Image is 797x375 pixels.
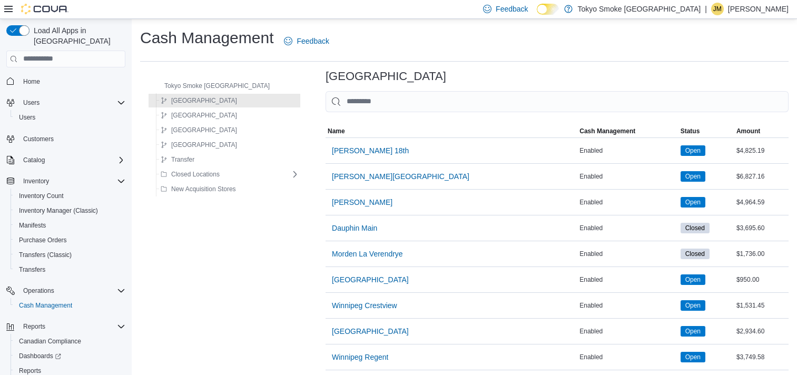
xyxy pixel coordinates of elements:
[578,3,701,15] p: Tokyo Smoke [GEOGRAPHIC_DATA]
[734,351,789,363] div: $3,749.58
[328,166,474,187] button: [PERSON_NAME][GEOGRAPHIC_DATA]
[328,127,345,135] span: Name
[326,125,577,137] button: Name
[728,3,789,15] p: [PERSON_NAME]
[15,249,76,261] a: Transfers (Classic)
[328,218,381,239] button: Dauphin Main
[23,177,49,185] span: Inventory
[734,299,789,312] div: $1,531.45
[678,125,734,137] button: Status
[15,335,125,348] span: Canadian Compliance
[577,222,678,234] div: Enabled
[681,274,705,285] span: Open
[2,153,130,167] button: Catalog
[23,135,54,143] span: Customers
[713,3,722,15] span: JM
[19,192,64,200] span: Inventory Count
[15,219,125,232] span: Manifests
[577,144,678,157] div: Enabled
[2,131,130,146] button: Customers
[15,111,125,124] span: Users
[19,113,35,122] span: Users
[681,326,705,337] span: Open
[164,82,270,90] span: Tokyo Smoke [GEOGRAPHIC_DATA]
[328,347,392,368] button: Winnipeg Regent
[328,192,397,213] button: [PERSON_NAME]
[11,262,130,277] button: Transfers
[685,275,701,284] span: Open
[156,153,199,166] button: Transfer
[332,171,469,182] span: [PERSON_NAME][GEOGRAPHIC_DATA]
[19,175,125,187] span: Inventory
[156,139,241,151] button: [GEOGRAPHIC_DATA]
[685,223,705,233] span: Closed
[577,248,678,260] div: Enabled
[15,249,125,261] span: Transfers (Classic)
[685,172,701,181] span: Open
[19,367,41,375] span: Reports
[577,170,678,183] div: Enabled
[19,337,81,346] span: Canadian Compliance
[171,111,237,120] span: [GEOGRAPHIC_DATA]
[171,155,194,164] span: Transfer
[11,218,130,233] button: Manifests
[23,156,45,164] span: Catalog
[19,133,58,145] a: Customers
[577,273,678,286] div: Enabled
[577,299,678,312] div: Enabled
[11,334,130,349] button: Canadian Compliance
[332,223,377,233] span: Dauphin Main
[156,109,241,122] button: [GEOGRAPHIC_DATA]
[332,274,409,285] span: [GEOGRAPHIC_DATA]
[15,204,125,217] span: Inventory Manager (Classic)
[332,326,409,337] span: [GEOGRAPHIC_DATA]
[15,111,40,124] a: Users
[19,132,125,145] span: Customers
[2,74,130,89] button: Home
[332,249,403,259] span: Morden La Verendrye
[328,269,413,290] button: [GEOGRAPHIC_DATA]
[19,154,125,166] span: Catalog
[681,249,710,259] span: Closed
[11,233,130,248] button: Purchase Orders
[15,190,68,202] a: Inventory Count
[2,319,130,334] button: Reports
[15,335,85,348] a: Canadian Compliance
[171,170,220,179] span: Closed Locations
[577,325,678,338] div: Enabled
[15,299,125,312] span: Cash Management
[328,295,401,316] button: Winnipeg Crestview
[19,175,53,187] button: Inventory
[19,320,50,333] button: Reports
[19,236,67,244] span: Purchase Orders
[156,183,240,195] button: New Acquisition Stores
[19,96,44,109] button: Users
[577,351,678,363] div: Enabled
[19,284,125,297] span: Operations
[171,96,237,105] span: [GEOGRAPHIC_DATA]
[579,127,635,135] span: Cash Management
[681,223,710,233] span: Closed
[15,234,71,246] a: Purchase Orders
[685,198,701,207] span: Open
[19,96,125,109] span: Users
[328,243,407,264] button: Morden La Verendrye
[681,300,705,311] span: Open
[19,301,72,310] span: Cash Management
[15,350,125,362] span: Dashboards
[171,126,237,134] span: [GEOGRAPHIC_DATA]
[19,154,49,166] button: Catalog
[11,298,130,313] button: Cash Management
[2,95,130,110] button: Users
[577,196,678,209] div: Enabled
[23,322,45,331] span: Reports
[280,31,333,52] a: Feedback
[11,349,130,363] a: Dashboards
[681,352,705,362] span: Open
[326,70,446,83] h3: [GEOGRAPHIC_DATA]
[2,174,130,189] button: Inventory
[328,321,413,342] button: [GEOGRAPHIC_DATA]
[734,170,789,183] div: $6,827.16
[681,197,705,208] span: Open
